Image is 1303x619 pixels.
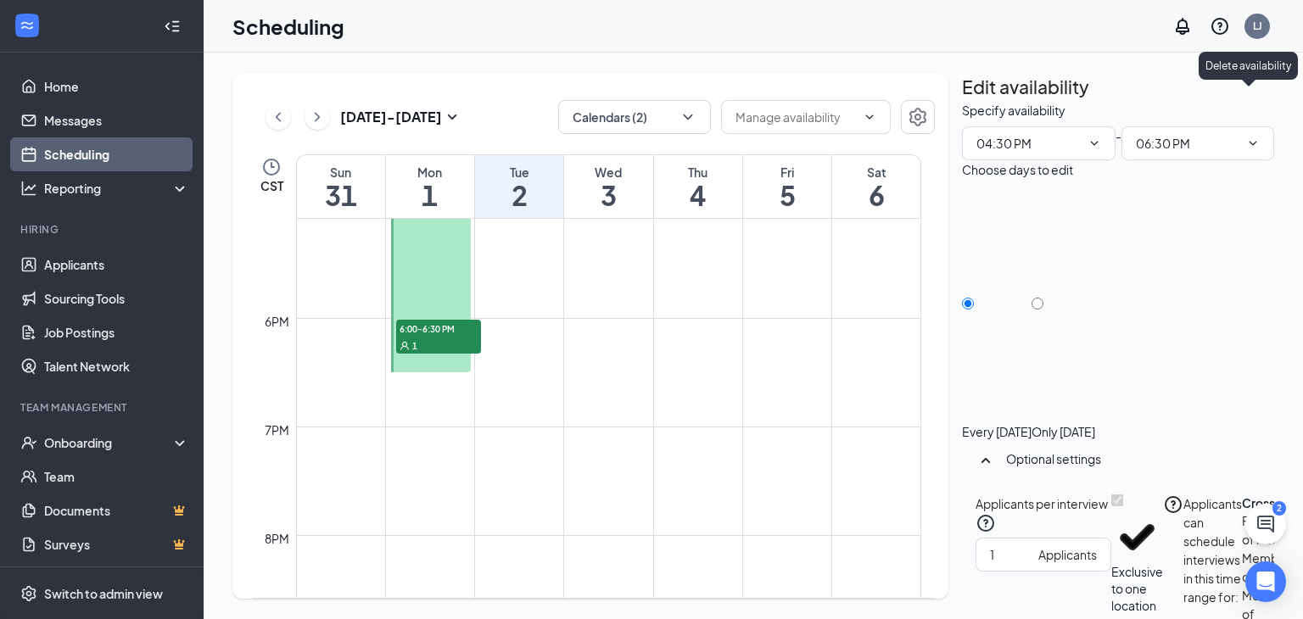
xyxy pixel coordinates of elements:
[962,160,1073,179] div: Choose days to edit
[962,101,1065,120] div: Specify availability
[386,164,474,181] div: Mon
[44,315,189,349] a: Job Postings
[558,100,711,134] button: Calendars (2)ChevronDown
[1172,16,1193,36] svg: Notifications
[442,107,462,127] svg: SmallChevronDown
[44,527,189,561] a: SurveysCrown
[1246,137,1260,150] svg: ChevronDown
[400,341,410,351] svg: User
[1255,514,1276,534] svg: ChatActive
[20,222,186,237] div: Hiring
[735,108,856,126] input: Manage availability
[962,440,1274,484] div: Optional settings
[1245,504,1286,544] button: ChatActive
[976,450,996,471] svg: SmallChevronUp
[1163,494,1183,515] svg: QuestionInfo
[1088,137,1101,150] svg: ChevronDown
[44,494,189,527] a: DocumentsCrown
[386,155,474,218] a: September 1, 2025
[44,137,189,171] a: Scheduling
[1210,16,1230,36] svg: QuestionInfo
[962,126,1274,160] div: -
[266,104,291,130] button: ChevronLeft
[44,248,189,282] a: Applicants
[1253,19,1262,33] div: LJ
[261,312,293,331] div: 6pm
[832,181,920,209] h1: 6
[297,181,385,209] h1: 31
[1245,561,1286,602] div: Open Intercom Messenger
[743,164,831,181] div: Fri
[44,434,175,451] div: Onboarding
[976,513,996,533] svg: QuestionInfo
[832,155,920,218] a: September 6, 2025
[44,70,189,103] a: Home
[1272,501,1286,516] div: 2
[261,157,282,177] svg: Clock
[232,12,344,41] h1: Scheduling
[261,529,293,548] div: 8pm
[475,164,563,181] div: Tue
[340,108,442,126] h3: [DATE] - [DATE]
[1111,494,1123,506] input: Exclusive to one location
[19,17,36,34] svg: WorkstreamLogo
[20,180,37,197] svg: Analysis
[679,109,696,125] svg: ChevronDown
[297,155,385,218] a: August 31, 2025
[44,103,189,137] a: Messages
[164,18,181,35] svg: Collapse
[962,423,1032,440] div: Every [DATE]
[1199,52,1298,80] div: Delete availability
[564,155,652,218] a: September 3, 2025
[1006,450,1261,467] div: Optional settings
[44,585,163,602] div: Switch to admin view
[270,107,287,127] svg: ChevronLeft
[396,320,481,337] span: 6:00-6:30 PM
[1111,511,1163,563] svg: Checkmark
[654,155,742,218] a: September 4, 2025
[743,155,831,218] a: September 5, 2025
[1032,423,1095,440] div: Only [DATE]
[297,164,385,181] div: Sun
[20,400,186,415] div: Team Management
[305,104,330,130] button: ChevronRight
[386,181,474,209] h1: 1
[976,494,1111,513] div: Applicants per interview
[412,340,417,352] span: 1
[962,73,1089,101] h2: Edit availability
[20,434,37,451] svg: UserCheck
[863,110,876,124] svg: ChevronDown
[309,107,326,127] svg: ChevronRight
[654,181,742,209] h1: 4
[260,177,283,194] span: CST
[261,421,293,439] div: 7pm
[901,100,935,134] button: Settings
[564,181,652,209] h1: 3
[475,155,563,218] a: September 2, 2025
[908,107,928,127] svg: Settings
[564,164,652,181] div: Wed
[1111,563,1163,614] div: Exclusive to one location
[832,164,920,181] div: Sat
[654,164,742,181] div: Thu
[44,460,189,494] a: Team
[44,180,190,197] div: Reporting
[44,282,189,315] a: Sourcing Tools
[743,181,831,209] h1: 5
[44,349,189,383] a: Talent Network
[475,181,563,209] h1: 2
[20,585,37,602] svg: Settings
[1038,545,1097,564] div: Applicants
